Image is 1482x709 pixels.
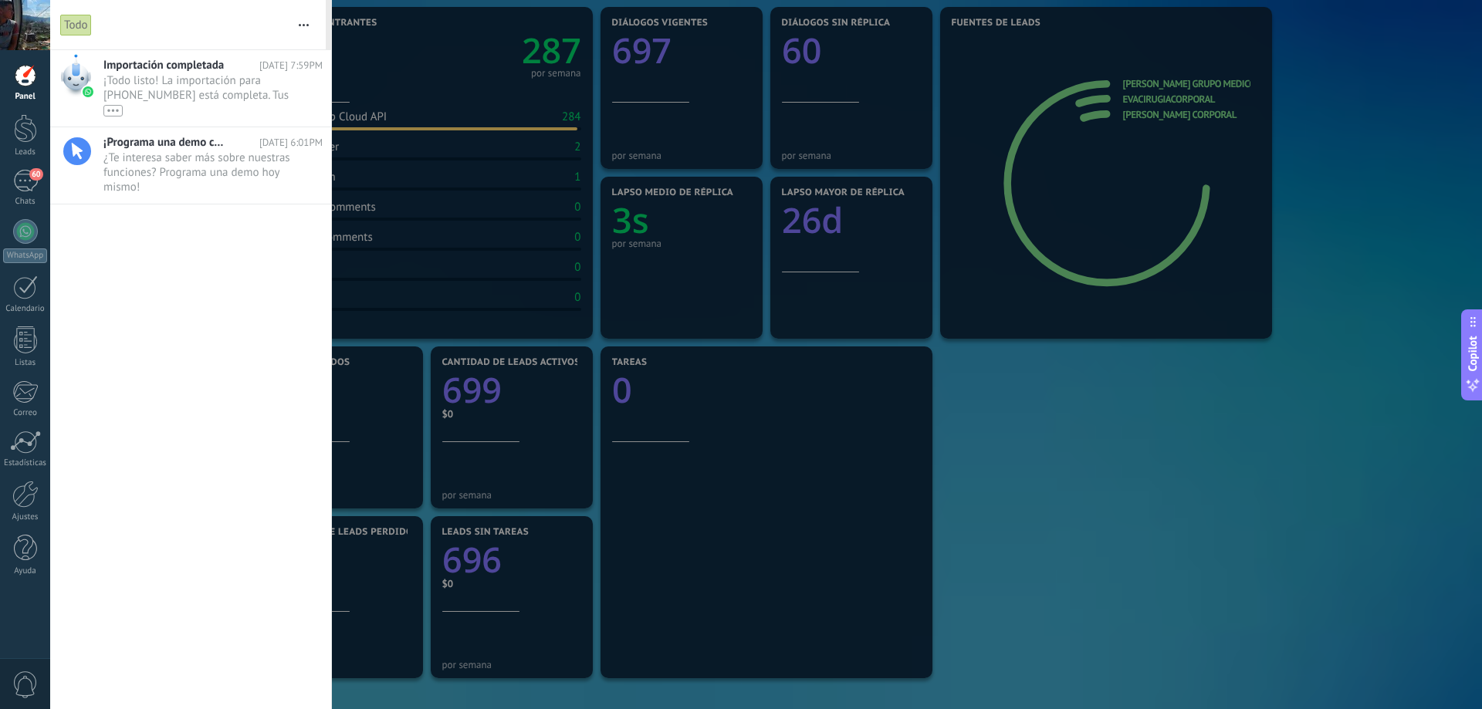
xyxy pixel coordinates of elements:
[3,512,48,522] div: Ajustes
[103,135,227,150] span: ¡Programa una demo con un experto!
[29,168,42,181] span: 60
[3,197,48,207] div: Chats
[3,358,48,368] div: Listas
[83,86,93,97] img: waba.svg
[103,58,224,73] span: Importación completada
[1465,336,1480,371] span: Copilot
[3,458,48,468] div: Estadísticas
[259,135,323,150] span: [DATE] 6:01PM
[3,92,48,102] div: Panel
[259,58,323,73] span: [DATE] 7:59PM
[50,127,331,204] a: ¡Programa una demo con un experto! [DATE] 6:01PM ¿Te interesa saber más sobre nuestras funciones?...
[3,408,48,418] div: Correo
[3,147,48,157] div: Leads
[103,150,293,194] span: ¿Te interesa saber más sobre nuestras funciones? Programa una demo hoy mismo!
[3,248,47,263] div: WhatsApp
[103,105,123,116] div: •••
[3,566,48,576] div: Ayuda
[3,304,48,314] div: Calendario
[103,73,293,116] span: ¡Todo listo! La importación para [PHONE_NUMBER] está completa. Tus datos de WhatsApp están listos...
[60,14,92,36] div: Todo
